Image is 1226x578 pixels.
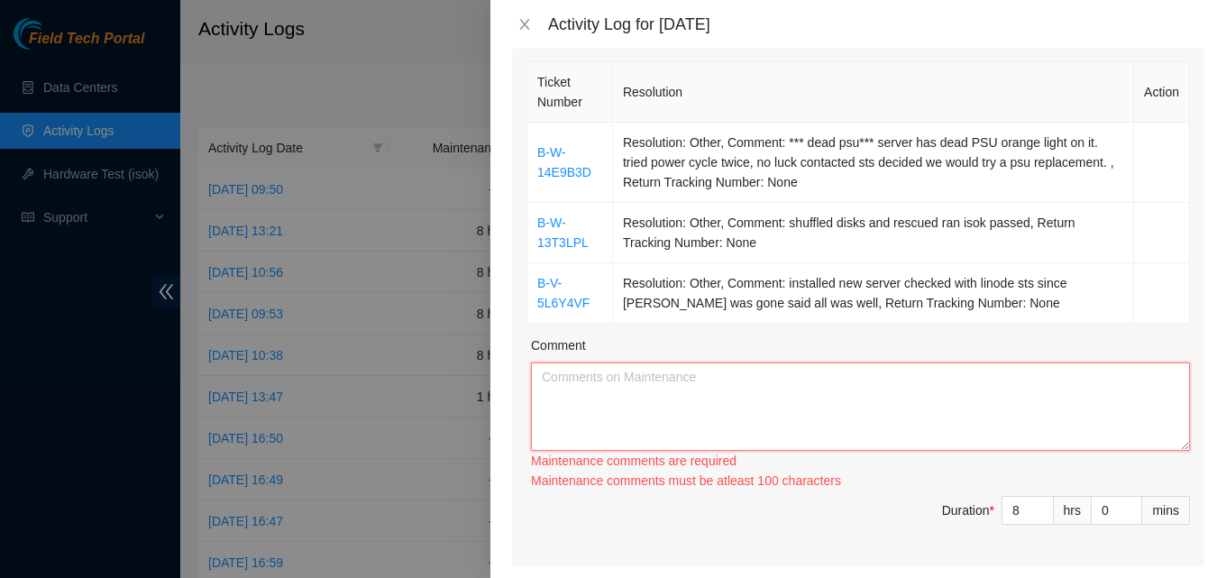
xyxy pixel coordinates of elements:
span: close [517,17,532,32]
div: Activity Log for [DATE] [548,14,1204,34]
div: hrs [1054,496,1092,525]
button: Close [512,16,537,33]
td: Resolution: Other, Comment: shuffled disks and rescued ran isok passed, Return Tracking Number: None [613,203,1134,263]
a: B-V-5L6Y4VF [537,276,590,310]
th: Action [1134,62,1190,123]
div: Duration [942,500,994,520]
a: B-W-14E9B3D [537,145,591,179]
td: Resolution: Other, Comment: *** dead psu*** server has dead PSU orange light on it. tried power c... [613,123,1134,203]
textarea: Comment [531,362,1190,451]
div: Maintenance comments must be atleast 100 characters [531,471,1190,491]
label: Comment [531,335,586,355]
th: Ticket Number [527,62,613,123]
div: Maintenance comments are required [531,451,1190,471]
th: Resolution [613,62,1134,123]
a: B-W-13T3LPL [537,216,589,250]
td: Resolution: Other, Comment: installed new server checked with linode sts since [PERSON_NAME] was ... [613,263,1134,324]
div: mins [1142,496,1190,525]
